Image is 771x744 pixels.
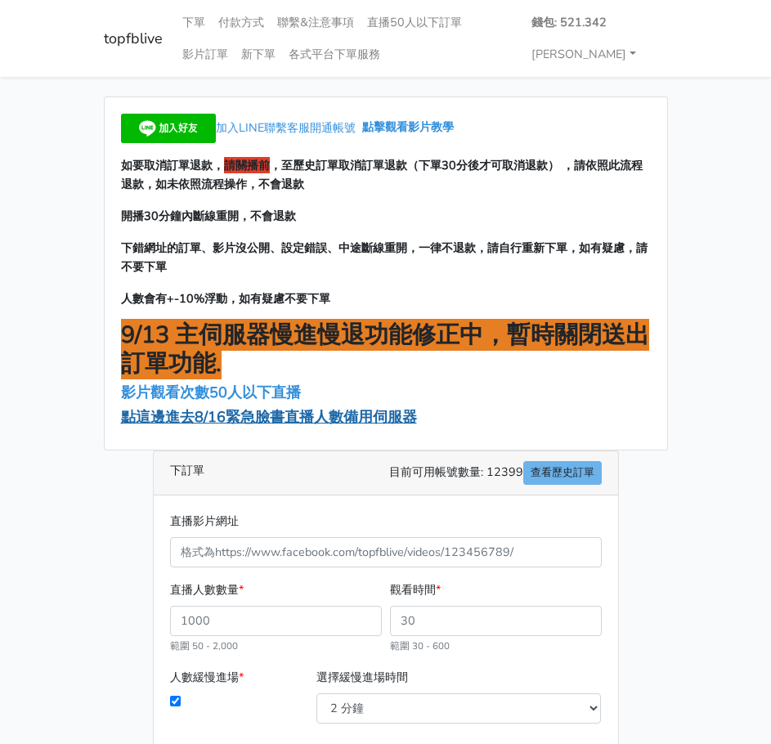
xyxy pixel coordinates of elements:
a: [PERSON_NAME] [525,38,643,70]
img: 加入好友 [121,114,216,143]
label: 直播人數數量 [170,580,244,599]
a: 各式平台下單服務 [282,38,387,70]
a: 付款方式 [212,7,271,38]
span: 50人以下直播 [209,383,301,402]
a: 錢包: 521.342 [525,7,613,38]
span: 如要取消訂單退款， [121,157,224,173]
a: 點這邊進去8/16緊急臉書直播人數備用伺服器 [121,407,417,427]
label: 人數緩慢進場 [170,668,244,687]
a: 直播50人以下訂單 [361,7,468,38]
span: 9/13 主伺服器慢進慢退功能修正中，暫時關閉送出訂單功能. [121,319,649,379]
span: 目前可用帳號數量: 12399 [389,461,602,485]
span: 加入LINE聯繫客服開通帳號 [216,119,356,136]
a: 點擊觀看影片教學 [362,119,454,136]
a: topfblive [104,23,163,55]
span: 下錯網址的訂單、影片沒公開、設定錯誤、中途斷線重開，一律不退款，請自行重新下單，如有疑慮，請不要下單 [121,240,648,275]
label: 選擇緩慢進場時間 [316,668,408,687]
span: 開播30分鐘內斷線重開，不會退款 [121,208,296,224]
strong: 錢包: 521.342 [531,14,607,30]
span: 請關播前 [224,157,270,173]
span: ，至歷史訂單取消訂單退款（下單30分後才可取消退款） ，請依照此流程退款，如未依照流程操作，不會退款 [121,157,643,192]
a: 加入LINE聯繫客服開通帳號 [121,119,362,136]
a: 聯繫&注意事項 [271,7,361,38]
a: 查看歷史訂單 [523,461,602,485]
span: 人數會有+-10%浮動，如有疑慮不要下單 [121,290,330,307]
a: 影片觀看次數 [121,383,209,402]
a: 新下單 [235,38,282,70]
label: 觀看時間 [390,580,441,599]
a: 50人以下直播 [209,383,305,402]
label: 直播影片網址 [170,512,239,531]
input: 1000 [170,606,382,636]
input: 30 [390,606,602,636]
small: 範圍 50 - 2,000 [170,639,238,652]
a: 下單 [176,7,212,38]
a: 影片訂單 [176,38,235,70]
small: 範圍 30 - 600 [390,639,450,652]
input: 格式為https://www.facebook.com/topfblive/videos/123456789/ [170,537,602,567]
div: 下訂單 [154,451,618,495]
